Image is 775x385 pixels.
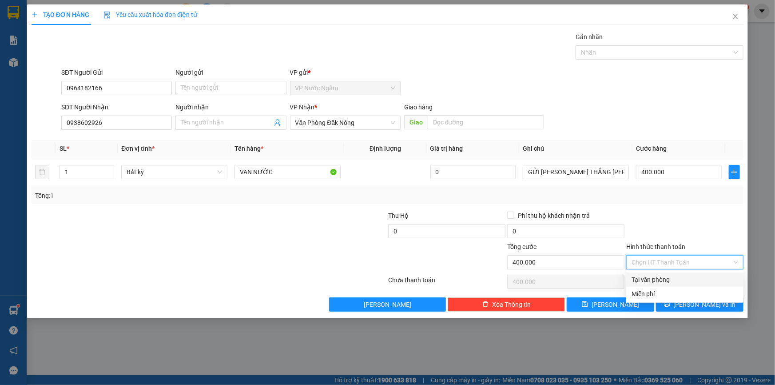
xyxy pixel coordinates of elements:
span: plus [32,12,38,18]
label: Gán nhãn [576,33,603,40]
div: Tổng: 1 [35,191,299,201]
span: VP Nước Ngầm [295,81,395,95]
span: TẠO ĐƠN HÀNG [32,11,89,18]
span: plus [729,168,739,176]
input: VD: Bàn, Ghế [234,165,341,179]
span: [PERSON_NAME] và In [674,300,736,309]
span: printer [664,301,670,308]
span: user-add [274,119,281,126]
input: Dọc đường [428,115,544,129]
span: Bất kỳ [127,165,222,179]
b: Nhà xe Thiên Trung [36,7,80,61]
div: SĐT Người Gửi [61,68,172,77]
button: plus [729,165,740,179]
div: Tại văn phòng [632,275,738,285]
div: Người nhận [175,102,286,112]
span: Tên hàng [234,145,263,152]
label: Hình thức thanh toán [626,243,685,250]
input: 0 [430,165,516,179]
span: Yêu cầu xuất hóa đơn điện tử [103,11,197,18]
span: Đơn vị tính [121,145,155,152]
button: deleteXóa Thông tin [448,297,565,312]
span: Phí thu hộ khách nhận trả [514,211,593,221]
div: Chưa thanh toán [388,275,507,291]
span: [PERSON_NAME] [364,300,411,309]
span: SL [60,145,67,152]
span: Thu Hộ [388,212,409,219]
img: icon [103,12,111,19]
span: Định lượng [370,145,401,152]
span: Cước hàng [636,145,667,152]
button: save[PERSON_NAME] [567,297,654,312]
h2: 4LZ96DTM [5,64,72,78]
span: Giá trị hàng [430,145,463,152]
button: Close [723,4,748,29]
span: Giao [404,115,428,129]
button: [PERSON_NAME] [329,297,446,312]
button: printer[PERSON_NAME] và In [656,297,743,312]
span: save [582,301,588,308]
div: SĐT Người Nhận [61,102,172,112]
span: Xóa Thông tin [492,300,531,309]
span: VP Nhận [290,104,315,111]
span: delete [482,301,489,308]
h2: VP Nhận: Văn Phòng Đăk Nông [47,64,215,148]
span: [PERSON_NAME] [592,300,639,309]
div: Miễn phí [632,289,738,299]
span: close [732,13,739,20]
b: [DOMAIN_NAME] [119,7,215,22]
div: Người gửi [175,68,286,77]
th: Ghi chú [519,140,632,157]
span: Giao hàng [404,104,433,111]
img: logo.jpg [5,13,31,58]
div: VP gửi [290,68,401,77]
input: Ghi Chú [523,165,629,179]
button: delete [35,165,49,179]
span: Văn Phòng Đăk Nông [295,116,395,129]
span: Tổng cước [507,243,537,250]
